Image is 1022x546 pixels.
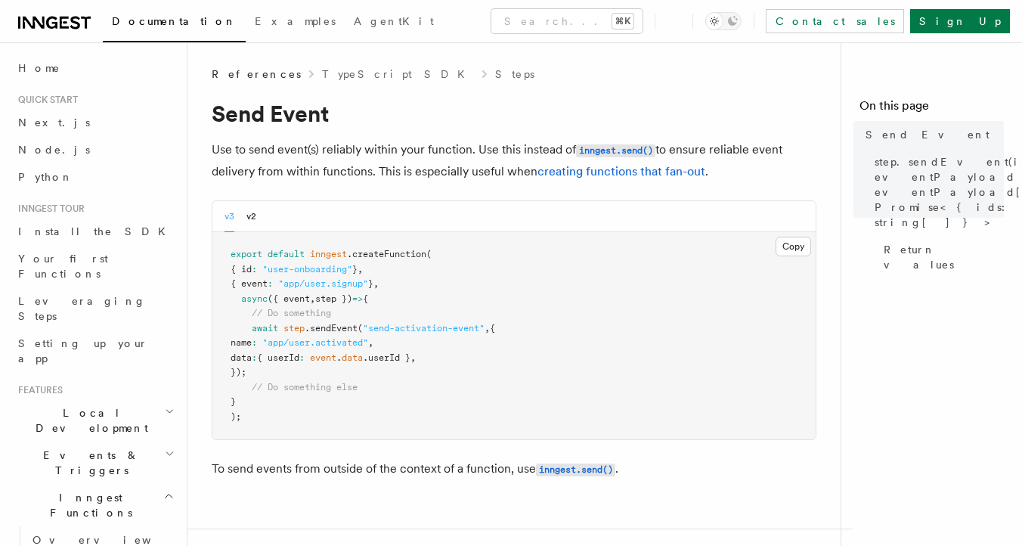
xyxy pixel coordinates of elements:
[255,15,336,27] span: Examples
[536,461,615,476] a: inngest.send()
[262,264,352,275] span: "user-onboarding"
[363,323,485,333] span: "send-activation-event"
[373,278,379,289] span: ,
[252,352,257,363] span: :
[18,116,90,129] span: Next.js
[12,405,165,436] span: Local Development
[18,253,108,280] span: Your first Functions
[12,330,178,372] a: Setting up your app
[345,5,443,41] a: AgentKit
[537,164,705,178] a: creating functions that fan-out
[859,97,1004,121] h4: On this page
[342,352,363,363] span: data
[347,249,426,259] span: .createFunction
[246,201,256,232] button: v2
[246,5,345,41] a: Examples
[12,218,178,245] a: Install the SDK
[33,534,188,546] span: Overview
[252,323,278,333] span: await
[252,264,257,275] span: :
[612,14,633,29] kbd: ⌘K
[310,249,347,259] span: inngest
[12,54,178,82] a: Home
[18,225,175,237] span: Install the SDK
[252,382,358,392] span: // Do something else
[231,367,246,377] span: });
[18,60,60,76] span: Home
[352,293,363,304] span: =>
[112,15,237,27] span: Documentation
[363,352,410,363] span: .userId }
[491,9,643,33] button: Search...⌘K
[231,352,252,363] span: data
[12,94,78,106] span: Quick start
[231,249,262,259] span: export
[878,236,1004,278] a: Return values
[268,249,305,259] span: default
[310,352,336,363] span: event
[536,464,615,476] code: inngest.send()
[776,237,811,256] button: Copy
[705,12,742,30] button: Toggle dark mode
[268,278,273,289] span: :
[485,323,490,333] span: ,
[12,245,178,287] a: Your first Functions
[231,278,268,289] span: { event
[18,144,90,156] span: Node.js
[866,127,989,142] span: Send Event
[352,264,358,275] span: }
[310,293,315,304] span: ,
[225,201,234,232] button: v3
[869,148,1004,236] a: step.sendEvent(id, eventPayload | eventPayload[]): Promise<{ ids: string[] }>
[363,293,368,304] span: {
[12,384,63,396] span: Features
[212,100,816,127] h1: Send Event
[231,264,252,275] span: { id
[12,484,178,526] button: Inngest Functions
[12,136,178,163] a: Node.js
[354,15,434,27] span: AgentKit
[884,242,1004,272] span: Return values
[576,144,655,157] code: inngest.send()
[12,287,178,330] a: Leveraging Steps
[12,163,178,191] a: Python
[231,396,236,407] span: }
[241,293,268,304] span: async
[103,5,246,42] a: Documentation
[12,442,178,484] button: Events & Triggers
[299,352,305,363] span: :
[12,399,178,442] button: Local Development
[18,337,148,365] span: Setting up your app
[910,9,1010,33] a: Sign Up
[426,249,432,259] span: (
[368,337,373,348] span: ,
[212,139,816,182] p: Use to send event(s) reliably within your function. Use this instead of to ensure reliable event ...
[358,264,363,275] span: ,
[859,121,1004,148] a: Send Event
[268,293,310,304] span: ({ event
[12,448,165,478] span: Events & Triggers
[410,352,416,363] span: ,
[495,67,534,82] a: Steps
[358,323,363,333] span: (
[212,458,816,480] p: To send events from outside of the context of a function, use .
[18,295,146,322] span: Leveraging Steps
[252,337,257,348] span: :
[212,67,301,82] span: References
[322,67,474,82] a: TypeScript SDK
[12,490,163,520] span: Inngest Functions
[576,142,655,157] a: inngest.send()
[18,171,73,183] span: Python
[283,323,305,333] span: step
[252,308,331,318] span: // Do something
[231,411,241,422] span: );
[12,109,178,136] a: Next.js
[336,352,342,363] span: .
[12,203,85,215] span: Inngest tour
[231,337,252,348] span: name
[305,323,358,333] span: .sendEvent
[262,337,368,348] span: "app/user.activated"
[315,293,352,304] span: step })
[278,278,368,289] span: "app/user.signup"
[490,323,495,333] span: {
